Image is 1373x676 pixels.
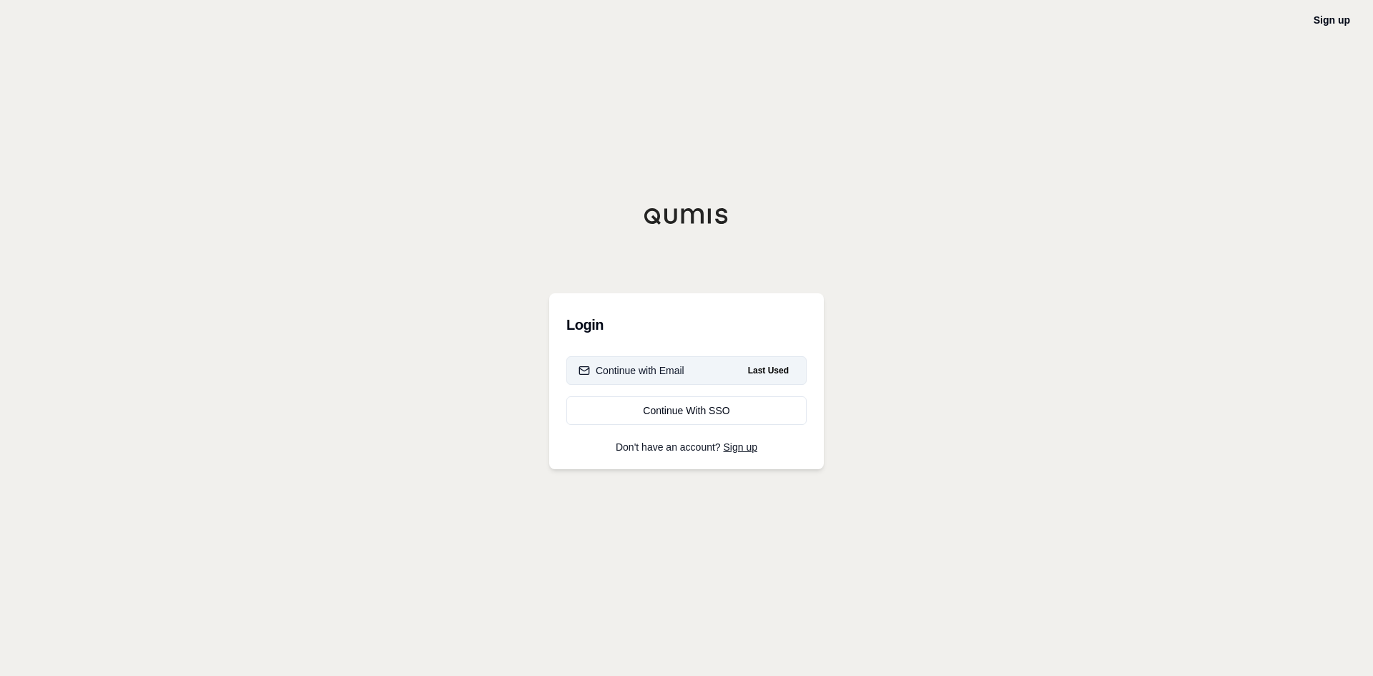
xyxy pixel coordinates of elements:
[566,396,807,425] a: Continue With SSO
[566,356,807,385] button: Continue with EmailLast Used
[566,442,807,452] p: Don't have an account?
[579,403,794,418] div: Continue With SSO
[1314,14,1350,26] a: Sign up
[579,363,684,378] div: Continue with Email
[644,207,729,225] img: Qumis
[724,441,757,453] a: Sign up
[742,362,794,379] span: Last Used
[566,310,807,339] h3: Login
